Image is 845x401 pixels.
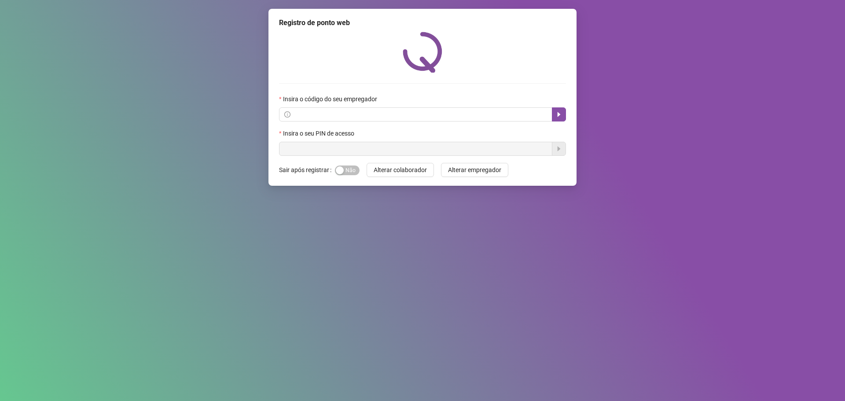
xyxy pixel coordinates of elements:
[403,32,442,73] img: QRPoint
[441,163,508,177] button: Alterar empregador
[555,111,562,118] span: caret-right
[367,163,434,177] button: Alterar colaborador
[284,111,290,118] span: info-circle
[374,165,427,175] span: Alterar colaborador
[279,94,383,104] label: Insira o código do seu empregador
[448,165,501,175] span: Alterar empregador
[279,18,566,28] div: Registro de ponto web
[279,129,360,138] label: Insira o seu PIN de acesso
[279,163,335,177] label: Sair após registrar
